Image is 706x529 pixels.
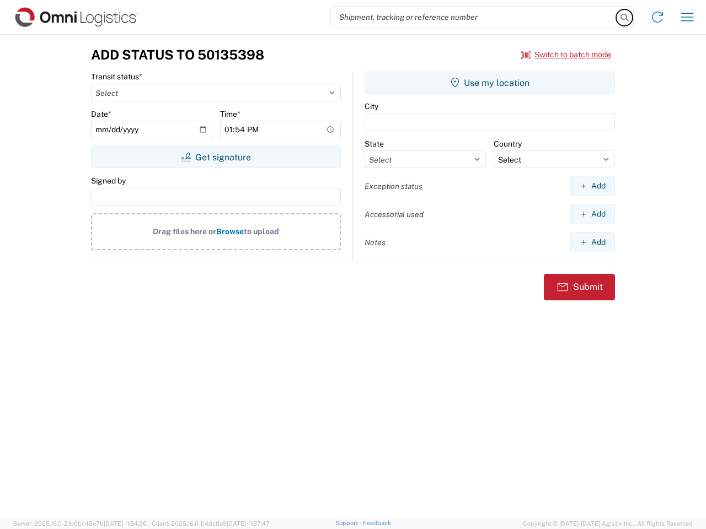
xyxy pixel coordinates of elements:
[13,520,147,527] span: Server: 2025.16.0-21b0bc45e7b
[523,519,693,528] span: Copyright © [DATE]-[DATE] Agistix Inc., All Rights Reserved
[570,232,615,252] button: Add
[365,72,615,94] button: Use my location
[570,204,615,224] button: Add
[570,176,615,196] button: Add
[363,520,391,526] a: Feedback
[91,176,126,186] label: Signed by
[365,181,422,191] label: Exception status
[365,139,384,149] label: State
[153,227,216,236] span: Drag files here or
[91,47,264,63] h3: Add Status to 50135398
[244,227,279,236] span: to upload
[91,109,111,119] label: Date
[104,520,147,527] span: [DATE] 11:54:36
[216,227,244,236] span: Browse
[365,101,378,111] label: City
[544,274,615,300] button: Submit
[365,237,386,247] label: Notes
[227,520,270,527] span: [DATE] 11:37:47
[91,72,142,82] label: Transit status
[220,109,240,119] label: Time
[365,209,424,219] label: Accessorial used
[152,520,270,527] span: Client: 2025.16.0-b4dc8a9
[331,7,617,28] input: Shipment, tracking or reference number
[335,520,363,526] a: Support
[521,46,611,64] button: Switch to batch mode
[91,146,341,168] button: Get signature
[494,139,522,149] label: Country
